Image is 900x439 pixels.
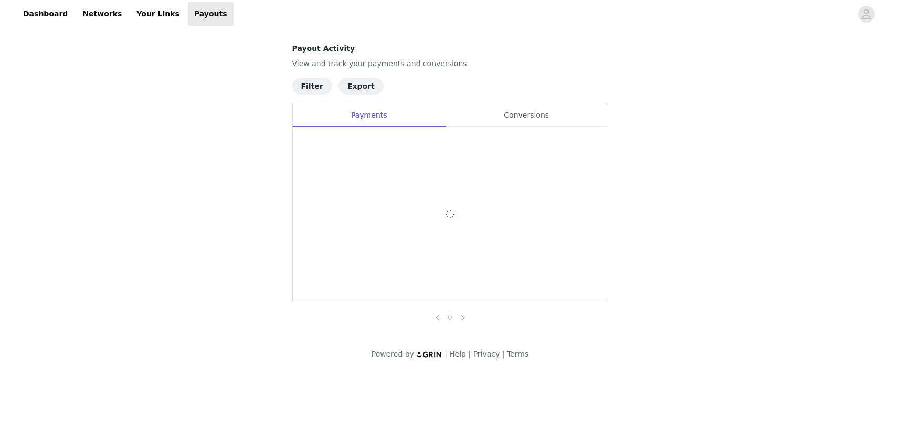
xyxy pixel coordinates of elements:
a: 0 [444,311,456,323]
span: | [444,350,447,358]
i: icon: right [460,315,466,321]
span: | [502,350,505,358]
img: logo [416,351,442,358]
a: Payouts [188,2,234,26]
h4: Payout Activity [292,43,608,54]
li: 0 [444,311,457,323]
span: | [468,350,471,358]
a: Dashboard [17,2,74,26]
div: avatar [861,6,871,23]
p: View and track your payments and conversions [292,58,608,69]
div: Payments [293,103,446,127]
button: Export [338,78,384,95]
li: Previous Page [431,311,444,323]
a: Terms [507,350,528,358]
span: Powered by [372,350,414,358]
button: Filter [292,78,332,95]
li: Next Page [457,311,469,323]
a: Your Links [130,2,186,26]
div: Conversions [446,103,608,127]
a: Networks [76,2,128,26]
a: Help [449,350,466,358]
a: Privacy [473,350,500,358]
i: icon: left [435,315,441,321]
